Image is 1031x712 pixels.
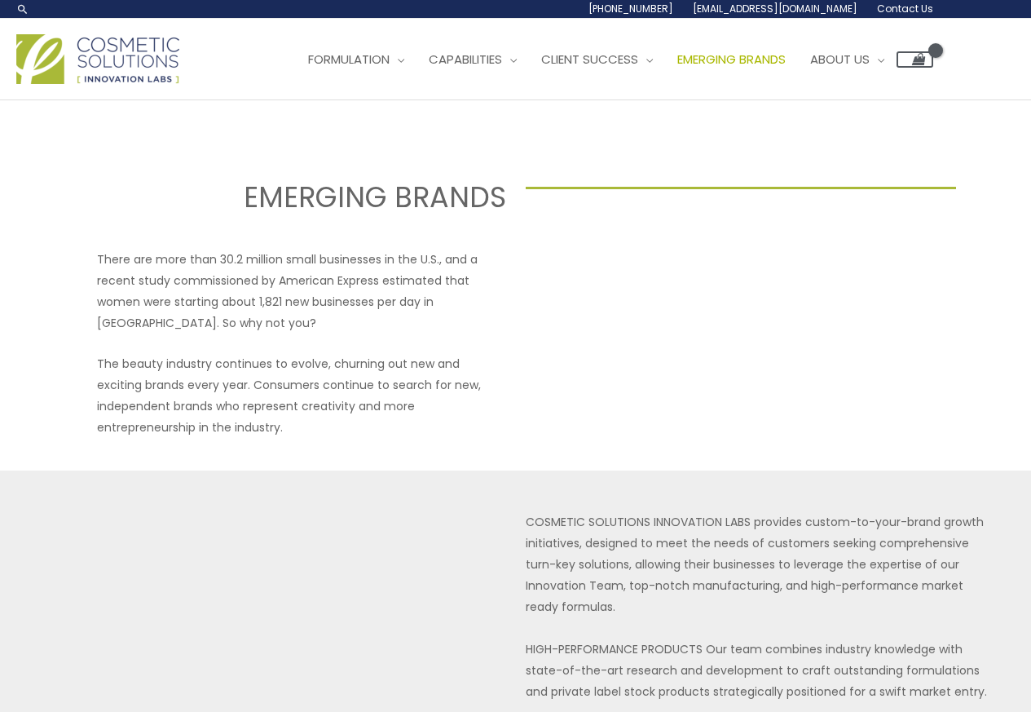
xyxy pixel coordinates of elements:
[877,2,933,15] span: Contact Us
[693,2,857,15] span: [EMAIL_ADDRESS][DOMAIN_NAME]
[97,353,506,438] p: The beauty industry continues to evolve, churning out new and exciting brands every year. Consume...
[16,34,179,84] img: Cosmetic Solutions Logo
[308,51,390,68] span: Formulation
[284,35,933,84] nav: Site Navigation
[588,2,673,15] span: [PHONE_NUMBER]
[541,51,638,68] span: Client Success
[16,2,29,15] a: Search icon link
[810,51,870,68] span: About Us
[75,179,506,216] h2: EMERGING BRANDS
[897,51,933,68] a: View Shopping Cart, empty
[296,35,416,84] a: Formulation
[429,51,502,68] span: Capabilities
[97,249,506,334] p: There are more than 30.2 million small businesses in the U.S., and a recent study commissioned by...
[677,51,786,68] span: Emerging Brands
[665,35,798,84] a: Emerging Brands
[529,35,665,84] a: Client Success
[798,35,897,84] a: About Us
[416,35,529,84] a: Capabilities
